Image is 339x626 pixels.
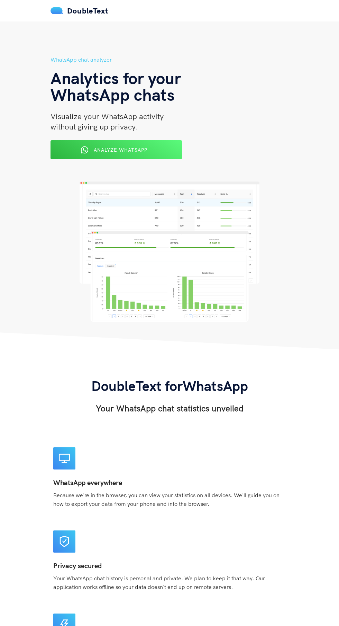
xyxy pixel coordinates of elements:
[94,147,147,153] span: Analyze WhatsApp
[51,68,181,88] span: Analytics for your
[80,181,259,322] img: hero
[59,453,70,464] span: desktop
[53,575,265,590] span: Your WhatsApp chat history is personal and private. We plan to keep it that way. Our application ...
[51,6,108,16] a: DoubleText
[51,122,138,132] span: without giving up privacy.
[91,403,248,414] h3: Your WhatsApp chat statistics unveiled
[53,492,280,507] span: Because we're in the browser, you can view your statistics on all devices. We'll guide you on how...
[59,536,70,547] span: safety-certificate
[51,84,175,105] span: WhatsApp chats
[51,55,288,64] h5: WhatsApp chat analyzer
[53,561,102,570] b: Privacy secured
[91,377,248,394] span: DoubleText for WhatsApp
[53,478,122,487] b: WhatsApp everywhere
[51,149,182,155] a: Analyze WhatsApp
[67,6,108,16] span: DoubleText
[51,140,182,159] button: Analyze WhatsApp
[51,7,64,14] img: mS3x8y1f88AAAAABJRU5ErkJggg==
[51,111,164,121] span: Visualize your WhatsApp activity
